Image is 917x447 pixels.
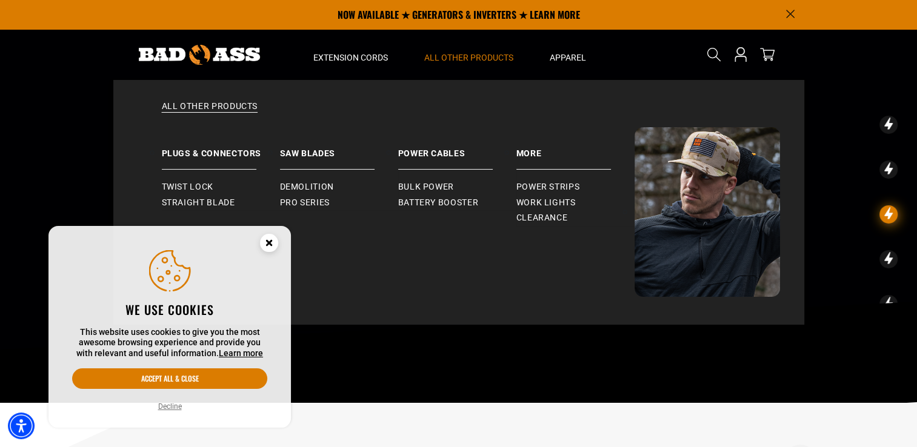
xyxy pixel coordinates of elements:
[550,52,586,63] span: Apparel
[162,179,280,195] a: Twist Lock
[72,368,267,389] button: Accept all & close
[398,179,516,195] a: Bulk Power
[406,29,532,80] summary: All Other Products
[8,412,35,439] div: Accessibility Menu
[532,29,604,80] summary: Apparel
[247,226,291,263] button: Close this option
[758,47,777,62] a: cart
[398,182,454,193] span: Bulk Power
[280,197,330,208] span: Pro Series
[162,197,235,208] span: Straight Blade
[516,179,635,195] a: Power Strips
[295,29,406,80] summary: Extension Cords
[313,52,388,63] span: Extension Cords
[398,127,516,170] a: Power Cables
[731,29,750,80] a: Open this option
[516,197,576,208] span: Work Lights
[138,101,780,127] a: All Other Products
[424,52,513,63] span: All Other Products
[280,195,398,211] a: Pro Series
[162,182,213,193] span: Twist Lock
[139,45,260,65] img: Bad Ass Extension Cords
[635,127,780,297] img: Bad Ass Extension Cords
[516,195,635,211] a: Work Lights
[516,182,580,193] span: Power Strips
[72,327,267,359] p: This website uses cookies to give you the most awesome browsing experience and provide you with r...
[516,210,635,226] a: Clearance
[704,45,724,64] summary: Search
[280,179,398,195] a: Demolition
[72,302,267,317] h2: We use cookies
[162,127,280,170] a: Plugs & Connectors
[162,195,280,211] a: Straight Blade
[516,213,568,223] span: Clearance
[48,226,291,428] aside: Cookie Consent
[398,197,479,208] span: Battery Booster
[516,127,635,170] a: Battery Booster More Power Strips
[280,127,398,170] a: Saw Blades
[155,400,185,412] button: Decline
[219,348,263,358] a: This website uses cookies to give you the most awesome browsing experience and provide you with r...
[280,182,334,193] span: Demolition
[398,195,516,211] a: Battery Booster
